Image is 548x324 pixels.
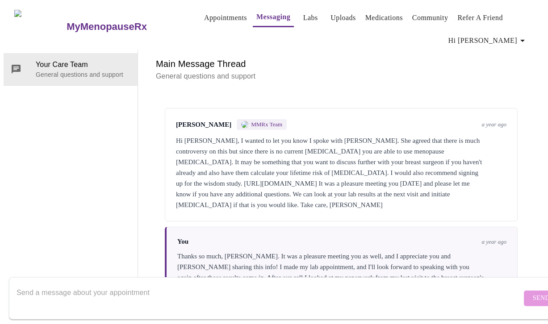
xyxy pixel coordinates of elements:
button: Community [409,9,452,27]
button: Uploads [327,9,360,27]
div: Hi [PERSON_NAME], I wanted to let you know I spoke with [PERSON_NAME]. She agreed that there is m... [176,135,506,210]
button: Messaging [253,8,294,27]
p: General questions and support [156,71,527,82]
span: MMRx Team [251,121,282,128]
div: Your Care TeamGeneral questions and support [4,53,138,85]
img: MyMenopauseRx Logo [14,10,66,43]
span: You [177,238,188,245]
p: General questions and support [36,70,130,79]
span: [PERSON_NAME] [176,121,231,129]
h3: MyMenopauseRx [67,21,147,33]
button: Appointments [201,9,251,27]
a: Appointments [204,12,247,24]
a: Messaging [256,11,290,23]
button: Hi [PERSON_NAME] [445,32,531,50]
img: MMRX [241,121,248,128]
a: MyMenopauseRx [66,11,183,42]
a: Community [412,12,448,24]
a: Medications [365,12,403,24]
h6: Main Message Thread [156,57,527,71]
span: a year ago [481,121,506,128]
span: Hi [PERSON_NAME] [448,34,528,47]
span: Your Care Team [36,59,130,70]
button: Medications [362,9,406,27]
a: Labs [303,12,318,24]
a: Refer a Friend [457,12,503,24]
button: Labs [296,9,325,27]
textarea: Send a message about your appointment [17,284,522,312]
div: Thanks so much, [PERSON_NAME]. It was a pleasure meeting you as well, and I appreciate you and [P... [177,251,506,315]
span: a year ago [481,238,506,245]
a: Uploads [330,12,356,24]
button: Refer a Friend [454,9,506,27]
